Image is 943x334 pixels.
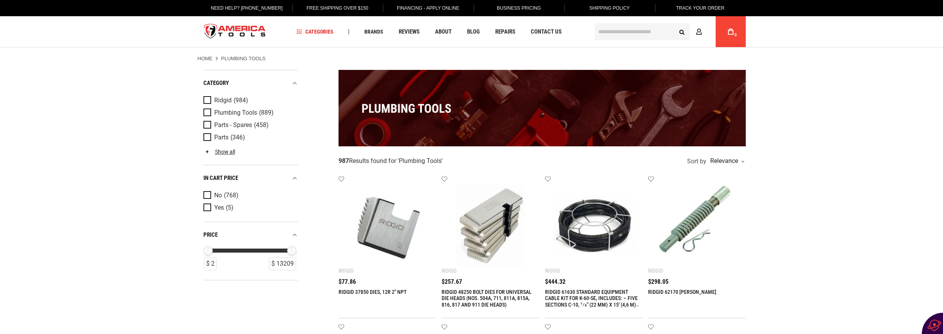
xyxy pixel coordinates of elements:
a: Show all [203,149,235,155]
span: (5) [226,205,234,211]
img: America Tools [198,17,273,46]
span: Plumbing Tools [399,157,442,164]
a: RIDGID 48250 BOLT DIES FOR UNIVERSAL DIE HEADS (NOS. 504A, 711, 811A, 815A, 816, 817 AND 911 DIE ... [442,289,532,308]
div: In cart price [203,173,298,183]
a: Contact Us [527,27,565,37]
span: (346) [230,134,245,141]
strong: 987 [339,157,349,164]
a: Home [198,55,213,62]
span: Parts - Spares [214,122,252,129]
a: Brands [361,27,387,37]
a: store logo [198,17,273,46]
span: About [435,29,452,35]
div: $ 13209 [269,258,296,270]
span: Brands [364,29,383,34]
a: 0 [723,16,738,47]
span: $444.32 [545,279,565,285]
img: RIDGID 37850 DIES, 12R 2 [346,184,428,266]
a: Blog [464,27,483,37]
span: (768) [224,192,239,199]
span: Sort by [687,158,706,164]
span: Categories [296,29,334,34]
a: Parts (346) [203,133,296,142]
span: Yes [214,204,224,211]
strong: Plumbing Tools [221,56,266,61]
img: RIDGID 61630 STANDARD EQUIPMENT CABLE KIT FOR K-60-SE, INCLUDES: – FIVE SECTIONS C-10, 7⁄8 [553,184,635,266]
a: Yes (5) [203,203,296,212]
span: $298.05 [648,279,669,285]
a: Categories [293,27,337,37]
img: RIDGID 62170 ROD HOLDER [656,184,738,266]
div: category [203,78,298,88]
span: (889) [259,110,274,116]
span: Ridgid [214,97,232,104]
span: (458) [254,122,269,129]
span: (984) [234,97,248,104]
a: RIDGID 61630 STANDARD EQUIPMENT CABLE KIT FOR K-60-SE, INCLUDES: – FIVE SECTIONS C-10, 7⁄8" (22 M... [545,289,639,315]
a: Repairs [492,27,519,37]
a: No (768) [203,191,296,200]
div: Ridgid [648,268,663,274]
span: No [214,192,222,199]
a: Ridgid (984) [203,96,296,105]
button: Search [675,24,689,39]
div: price [203,230,298,240]
span: $77.86 [339,279,356,285]
span: Contact Us [531,29,562,35]
a: Plumbing Tools (889) [203,109,296,117]
span: 0 [735,33,737,37]
a: Parts - Spares (458) [203,121,296,129]
div: Ridgid [339,268,354,274]
a: Reviews [395,27,423,37]
div: Relevance [708,158,744,164]
div: $ 2 [204,258,217,270]
span: Blog [467,29,480,35]
a: About [432,27,455,37]
a: RIDGID 62170 [PERSON_NAME] [648,289,716,295]
span: Plumbing Tools [214,109,257,116]
span: Parts [214,134,229,141]
span: $257.67 [442,279,462,285]
div: Ridgid [545,268,560,274]
a: RIDGID 37850 DIES, 12R 2" NPT [339,289,406,295]
span: Reviews [399,29,420,35]
span: Repairs [495,29,515,35]
span: Shipping Policy [589,5,630,11]
img: plumbing-tools-mob.jpg [339,70,746,146]
img: RIDGID 48250 BOLT DIES FOR UNIVERSAL DIE HEADS (NOS. 504A, 711, 811A, 815A, 816, 817 AND 911 DIE ... [449,184,532,266]
div: Product Filters [203,70,298,280]
div: Results found for ' ' [339,157,443,165]
div: Ridgid [442,268,457,274]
